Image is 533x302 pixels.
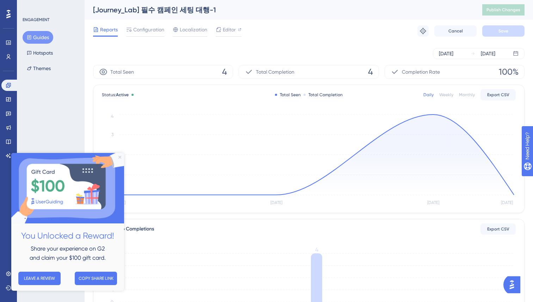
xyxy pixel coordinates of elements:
span: Publish Changes [486,7,520,13]
button: Save [482,25,525,37]
div: Monthly [459,92,475,98]
iframe: UserGuiding AI Assistant Launcher [503,274,525,295]
span: Total Completion [256,68,294,76]
div: [DATE] [439,49,453,58]
span: Export CSV [487,92,509,98]
tspan: [DATE] [501,200,513,205]
button: COPY SHARE LINK [63,119,106,132]
button: Export CSV [480,89,516,100]
button: Export CSV [480,223,516,235]
div: [Journey_Lab] 필수 캠페인 세팅 대행-1 [93,5,465,15]
span: 4 [368,66,373,78]
span: Save [498,28,508,34]
span: 100% [499,66,519,78]
tspan: [DATE] [427,200,439,205]
span: Completion Rate [402,68,440,76]
span: Status: [102,92,129,98]
tspan: [DATE] [270,200,282,205]
span: Total Seen [110,68,134,76]
span: Cancel [448,28,463,34]
div: [DATE] [481,49,495,58]
span: Localization [180,25,207,34]
span: Active [116,92,129,97]
span: Need Help? [17,2,44,10]
span: Editor [223,25,236,34]
tspan: 4 [315,246,318,253]
span: Configuration [133,25,164,34]
span: Share your experience on G2 [19,92,93,99]
div: Total Seen [275,92,301,98]
span: Reports [100,25,118,34]
span: Export CSV [487,226,509,232]
button: Hotspots [23,47,57,59]
span: 4 [222,66,227,78]
div: Total Completion [304,92,343,98]
button: Themes [23,62,55,75]
span: and claim your $100 gift card. [18,101,94,108]
h2: You Unlocked a Reward! [6,76,107,90]
button: Publish Changes [482,4,525,16]
button: Guides [23,31,53,44]
tspan: 1 [112,288,114,292]
div: ENGAGEMENT [23,17,49,23]
div: Close Preview [107,3,110,6]
div: Weekly [439,92,453,98]
div: Daily [423,92,434,98]
tspan: 3 [111,132,114,137]
tspan: 4 [111,114,114,119]
button: Cancel [434,25,477,37]
tspan: 2 [111,152,114,157]
div: Total Step Completions [102,225,154,233]
button: LEAVE A REVIEW [7,119,49,132]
